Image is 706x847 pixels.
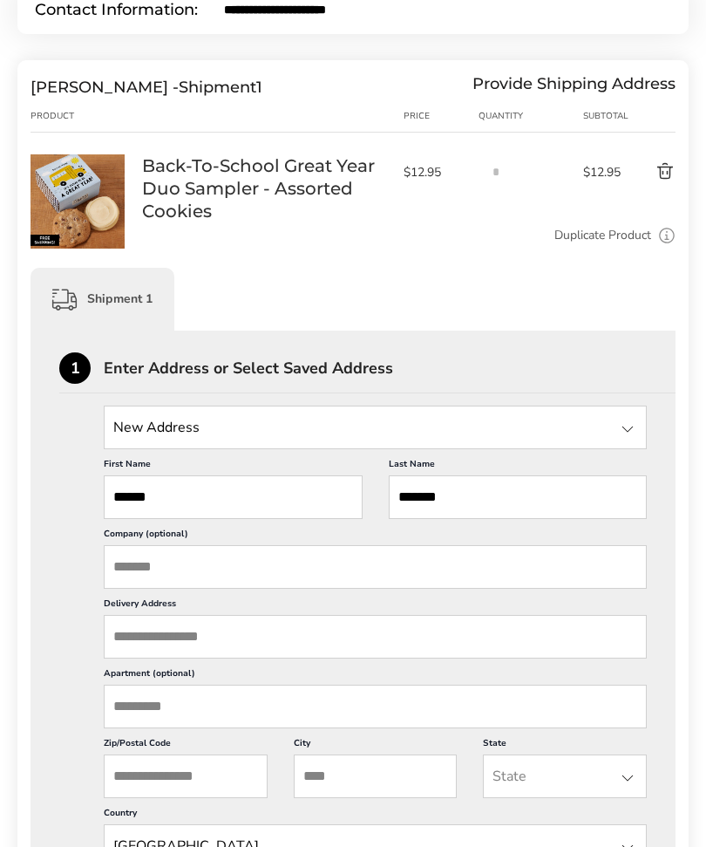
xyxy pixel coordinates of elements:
label: Apartment (optional) [104,667,647,685]
label: Zip/Postal Code [104,737,268,755]
div: Product [31,109,142,123]
input: Apartment [104,685,647,728]
input: Quantity input [479,154,513,189]
input: Last Name [389,475,648,519]
span: $12.95 [404,164,470,181]
input: State [483,755,647,798]
label: Company (optional) [104,528,647,545]
input: First Name [104,475,363,519]
label: State [483,737,647,755]
div: Shipment [31,78,262,97]
div: Subtotal [583,109,625,123]
input: E-mail [224,2,671,17]
a: Back-To-School Great Year Duo Sampler - Assorted Cookies [31,154,125,170]
button: Delete product [625,161,675,182]
div: Price [404,109,479,123]
div: Shipment 1 [31,268,174,331]
input: ZIP [104,755,268,798]
div: 1 [59,352,91,384]
a: Duplicate Product [554,226,651,245]
img: Back-To-School Great Year Duo Sampler - Assorted Cookies [31,154,125,249]
input: Company [104,545,647,589]
label: City [294,737,458,755]
label: Delivery Address [104,598,647,615]
div: Provide Shipping Address [472,78,675,97]
span: $12.95 [583,164,625,181]
input: Delivery Address [104,615,647,659]
label: First Name [104,458,363,475]
span: 1 [256,78,262,97]
label: Country [104,807,647,824]
div: Quantity [479,109,583,123]
div: Enter Address or Select Saved Address [104,360,675,376]
span: [PERSON_NAME] - [31,78,179,97]
div: Contact Information: [35,2,224,17]
input: City [294,755,458,798]
a: Back-To-School Great Year Duo Sampler - Assorted Cookies [142,154,386,222]
input: State [104,406,647,449]
label: Last Name [389,458,648,475]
